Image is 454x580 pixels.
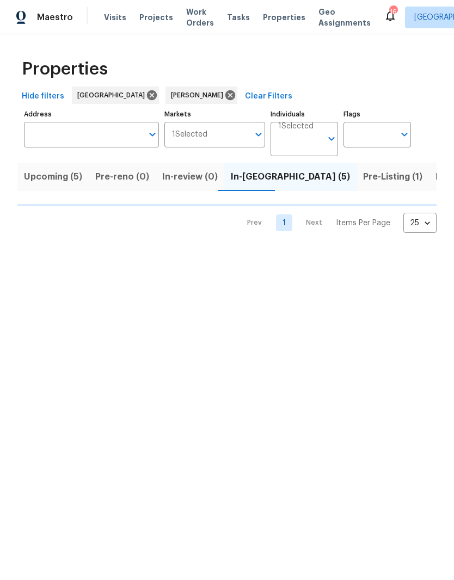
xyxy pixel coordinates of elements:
[17,87,69,107] button: Hide filters
[95,169,149,184] span: Pre-reno (0)
[397,127,412,142] button: Open
[241,87,297,107] button: Clear Filters
[172,130,207,139] span: 1 Selected
[343,111,411,118] label: Flags
[403,209,437,237] div: 25
[139,12,173,23] span: Projects
[227,14,250,21] span: Tasks
[318,7,371,28] span: Geo Assignments
[237,213,437,233] nav: Pagination Navigation
[278,122,314,131] span: 1 Selected
[77,90,149,101] span: [GEOGRAPHIC_DATA]
[164,111,266,118] label: Markets
[389,7,397,17] div: 16
[165,87,237,104] div: [PERSON_NAME]
[276,214,292,231] a: Goto page 1
[37,12,73,23] span: Maestro
[22,90,64,103] span: Hide filters
[145,127,160,142] button: Open
[336,218,390,229] p: Items Per Page
[24,111,159,118] label: Address
[245,90,292,103] span: Clear Filters
[251,127,266,142] button: Open
[171,90,228,101] span: [PERSON_NAME]
[162,169,218,184] span: In-review (0)
[24,169,82,184] span: Upcoming (5)
[363,169,422,184] span: Pre-Listing (1)
[263,12,305,23] span: Properties
[324,131,339,146] button: Open
[271,111,338,118] label: Individuals
[104,12,126,23] span: Visits
[72,87,159,104] div: [GEOGRAPHIC_DATA]
[186,7,214,28] span: Work Orders
[22,64,108,75] span: Properties
[231,169,350,184] span: In-[GEOGRAPHIC_DATA] (5)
